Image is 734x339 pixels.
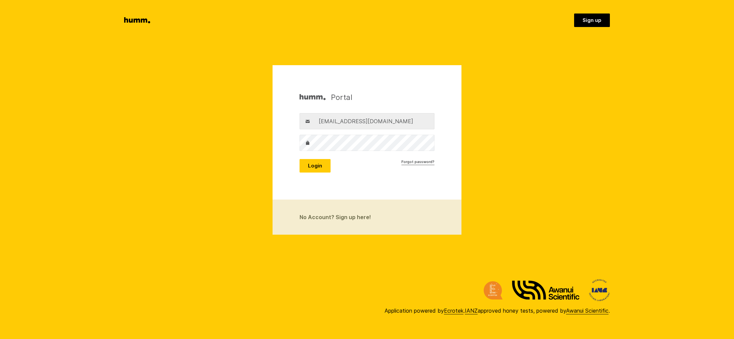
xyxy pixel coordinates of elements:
[512,281,580,300] img: Awanui Scientific
[300,92,326,102] img: Humm
[273,200,461,235] a: No Account? Sign up here!
[574,14,610,27] a: Sign up
[300,159,331,173] button: Login
[444,307,463,314] a: Ecrotek
[385,307,610,315] div: Application powered by . approved honey tests, powered by .
[589,279,610,301] img: International Accreditation New Zealand
[300,92,352,102] h1: Portal
[465,307,478,314] a: IANZ
[484,281,503,299] img: Ecrotek
[401,159,434,165] a: Forgot password?
[566,307,609,314] a: Awanui Scientific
